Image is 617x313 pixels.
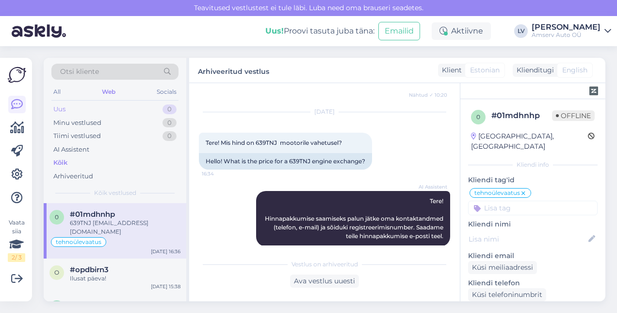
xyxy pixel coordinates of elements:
span: Estonian [470,65,500,75]
div: 0 [162,131,177,141]
span: #01mdhnhp [70,210,115,219]
a: [PERSON_NAME]Amserv Auto OÜ [532,23,611,39]
span: Offline [552,110,595,121]
img: Askly Logo [8,66,26,84]
div: 639TNJ [EMAIL_ADDRESS][DOMAIN_NAME] [70,219,180,236]
div: [DATE] [199,107,450,116]
div: [DATE] 16:36 [151,248,180,255]
span: English [562,65,587,75]
span: 16:34 [202,170,238,177]
div: Aktiivne [432,22,491,40]
span: AI Assistent [411,183,447,191]
div: Socials [155,86,179,98]
div: Küsi telefoninumbrit [468,288,546,301]
button: Emailid [378,22,420,40]
div: Kliendi info [468,160,598,169]
div: Ilusat päeva! [70,274,180,283]
img: zendesk [589,87,598,95]
div: All [51,86,63,98]
div: Minu vestlused [53,118,101,128]
span: Nähtud ✓ 10:20 [409,91,447,99]
div: # 01mdhnhp [491,110,552,122]
span: Otsi kliente [60,67,99,77]
div: Vaata siia [8,218,25,262]
span: 0 [476,113,480,121]
span: #efx3hkoh [70,300,111,309]
label: Arhiveeritud vestlus [198,64,269,77]
span: Vestlus on arhiveeritud [292,260,358,269]
div: Hello! What is the price for a 639TNJ engine exchange? [199,153,372,170]
span: #opdbirn3 [70,265,109,274]
b: Uus! [265,26,284,35]
p: Kliendi email [468,251,598,261]
div: Amserv Auto OÜ [532,31,601,39]
div: 0 [162,118,177,128]
span: o [54,269,59,276]
span: tehnoülevaatus [56,239,101,245]
div: 0 [162,104,177,114]
div: Arhiveeritud [53,172,93,181]
div: Kõik [53,158,67,168]
div: Web [100,86,117,98]
span: Kõik vestlused [94,189,136,197]
span: tehnoülevaatus [474,190,520,196]
div: [PERSON_NAME] [532,23,601,31]
span: Tere! Mis hind on 639TNJ mootorile vahetusel? [206,139,342,146]
div: [GEOGRAPHIC_DATA], [GEOGRAPHIC_DATA] [471,131,588,152]
div: 2 / 3 [8,253,25,262]
input: Lisa nimi [469,234,586,244]
span: 0 [55,213,59,221]
input: Lisa tag [468,201,598,215]
div: Küsi meiliaadressi [468,261,537,274]
p: Kliendi tag'id [468,175,598,185]
div: AI Assistent [53,145,89,155]
div: Klienditugi [513,65,554,75]
div: [DATE] 15:38 [151,283,180,290]
div: Uus [53,104,65,114]
div: LV [514,24,528,38]
div: Ava vestlus uuesti [290,275,359,288]
span: Tere! Hinnapakkumise saamiseks palun jätke oma kontaktandmed (telefon, e-mail) ja sõiduki registr... [265,197,445,240]
div: Proovi tasuta juba täna: [265,25,374,37]
p: Kliendi nimi [468,219,598,229]
div: Tiimi vestlused [53,131,101,141]
div: Klient [438,65,462,75]
p: Kliendi telefon [468,278,598,288]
